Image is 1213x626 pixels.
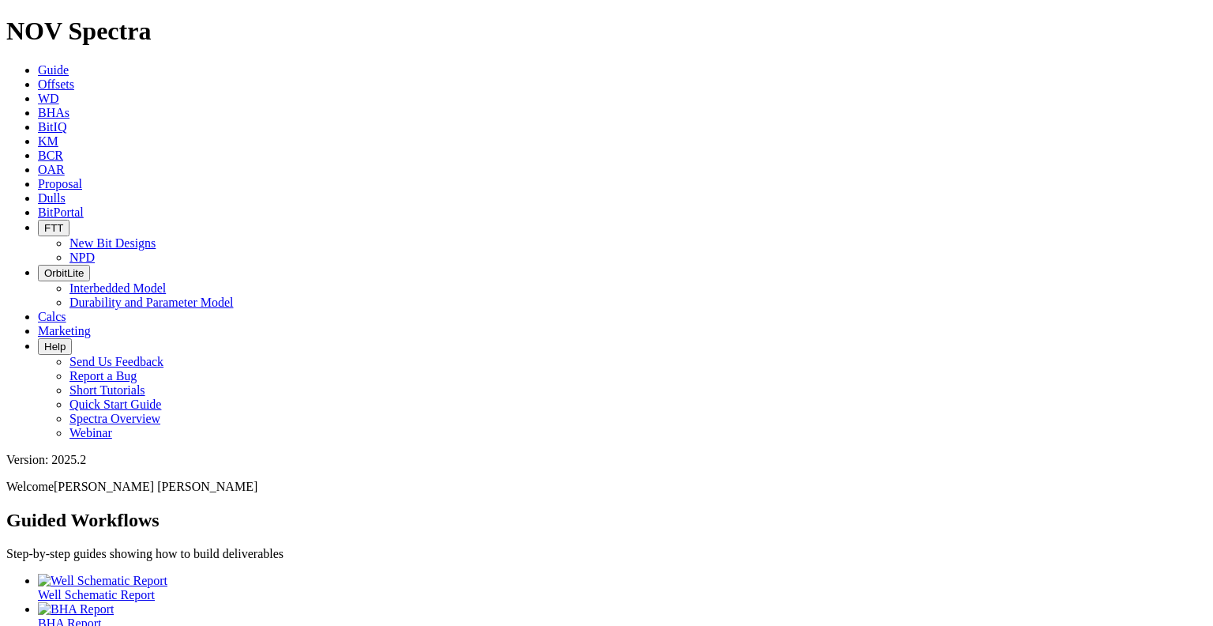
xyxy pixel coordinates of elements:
[6,17,1207,46] h1: NOV Spectra
[69,369,137,383] a: Report a Bug
[38,120,66,134] a: BitIQ
[69,236,156,250] a: New Bit Designs
[54,480,257,493] span: [PERSON_NAME] [PERSON_NAME]
[38,134,58,148] a: KM
[38,574,167,588] img: Well Schematic Report
[44,222,63,234] span: FTT
[69,412,160,425] a: Spectra Overview
[38,149,63,162] a: BCR
[38,92,59,105] a: WD
[38,265,90,281] button: OrbitLite
[38,220,69,236] button: FTT
[6,510,1207,531] h2: Guided Workflows
[6,453,1207,467] div: Version: 2025.2
[44,341,66,353] span: Help
[38,77,74,91] a: Offsets
[69,398,161,411] a: Quick Start Guide
[6,547,1207,561] p: Step-by-step guides showing how to build deliverables
[38,177,82,190] a: Proposal
[38,63,69,77] a: Guide
[38,338,72,355] button: Help
[69,251,95,264] a: NPD
[38,602,114,617] img: BHA Report
[69,383,145,397] a: Short Tutorials
[69,355,163,368] a: Send Us Feedback
[38,191,66,205] a: Dulls
[38,310,66,323] a: Calcs
[38,206,84,219] a: BitPortal
[38,588,155,601] span: Well Schematic Report
[38,163,65,176] a: OAR
[69,426,112,439] a: Webinar
[6,480,1207,494] p: Welcome
[38,574,1207,601] a: Well Schematic Report Well Schematic Report
[69,281,166,295] a: Interbedded Model
[38,324,91,338] a: Marketing
[38,106,69,119] a: BHAs
[69,296,234,309] a: Durability and Parameter Model
[44,267,84,279] span: OrbitLite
